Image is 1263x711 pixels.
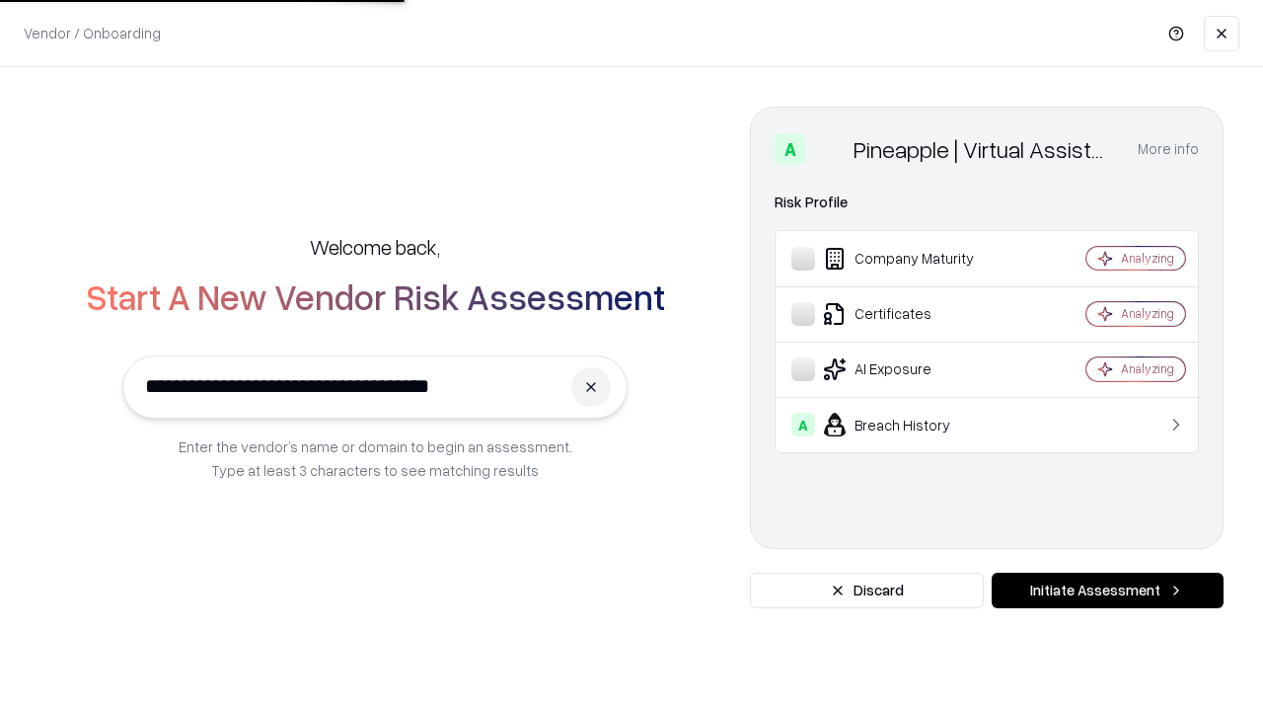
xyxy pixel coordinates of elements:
[791,413,815,436] div: A
[179,434,572,482] p: Enter the vendor’s name or domain to begin an assessment. Type at least 3 characters to see match...
[814,133,846,165] img: Pineapple | Virtual Assistant Agency
[791,302,1027,326] div: Certificates
[791,247,1027,271] div: Company Maturity
[310,233,440,261] h5: Welcome back,
[854,133,1114,165] div: Pineapple | Virtual Assistant Agency
[1121,250,1174,267] div: Analyzing
[775,133,806,165] div: A
[24,23,161,43] p: Vendor / Onboarding
[992,573,1224,608] button: Initiate Assessment
[1121,360,1174,377] div: Analyzing
[750,573,984,608] button: Discard
[1121,305,1174,322] div: Analyzing
[1138,131,1199,167] button: More info
[791,413,1027,436] div: Breach History
[775,191,1199,214] div: Risk Profile
[86,276,665,316] h2: Start A New Vendor Risk Assessment
[791,357,1027,381] div: AI Exposure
